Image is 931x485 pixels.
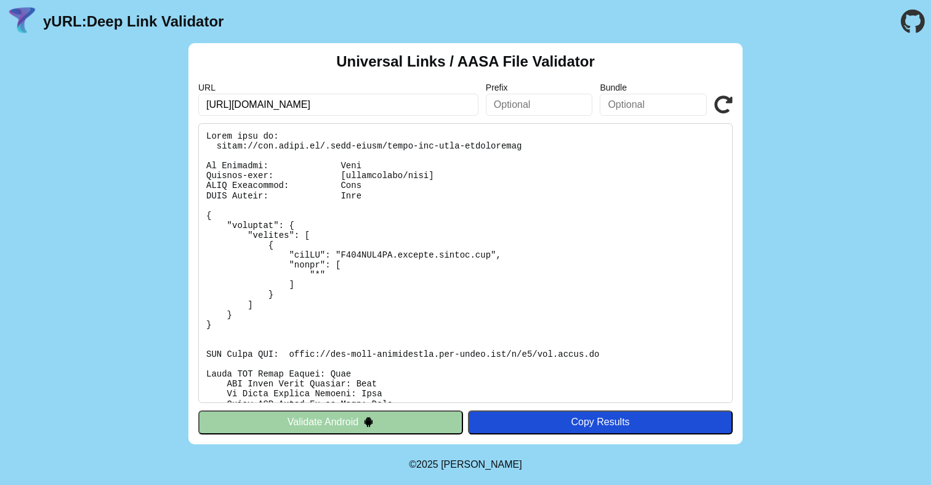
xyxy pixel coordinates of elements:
[486,94,593,116] input: Optional
[336,53,595,70] h2: Universal Links / AASA File Validator
[474,417,727,428] div: Copy Results
[43,13,224,30] a: yURL:Deep Link Validator
[600,83,707,92] label: Bundle
[6,6,38,38] img: yURL Logo
[468,410,733,434] button: Copy Results
[409,444,522,485] footer: ©
[198,123,733,403] pre: Lorem ipsu do: sitam://con.adipi.el/.sedd-eiusm/tempo-inc-utla-etdoloremag Al Enimadmi: Veni Quis...
[441,459,522,470] a: Michael Ibragimchayev's Personal Site
[198,410,463,434] button: Validate Android
[416,459,438,470] span: 2025
[198,94,478,116] input: Required
[363,417,374,427] img: droidIcon.svg
[198,83,478,92] label: URL
[486,83,593,92] label: Prefix
[600,94,707,116] input: Optional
